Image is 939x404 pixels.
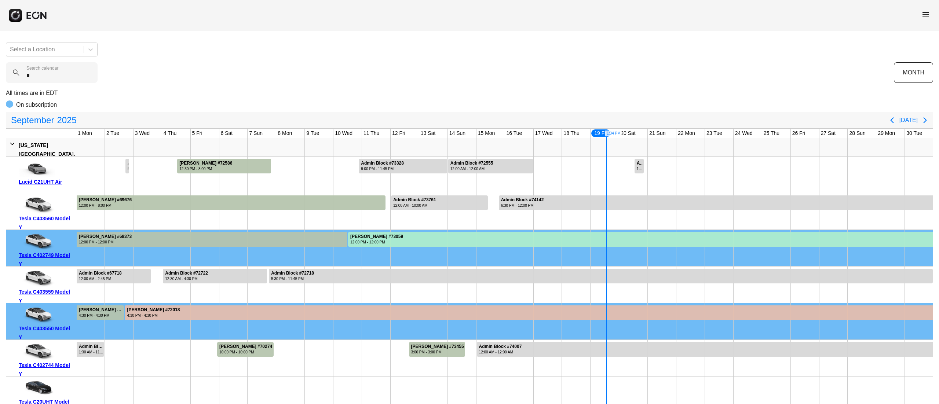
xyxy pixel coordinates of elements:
div: 12 Fri [391,129,407,138]
div: 12:30 PM - 9:00 PM [637,166,643,172]
div: Lucid C21UHT Air [19,177,73,186]
div: Rented for 30 days by Jared Rodman Current status is completed [76,230,348,247]
div: 3:00 PM - 3:00 PM [411,349,464,355]
div: 9 Tue [305,129,321,138]
div: 6 Sat [219,129,234,138]
div: Rented for 126 days by Admin Block Current status is rental [498,193,933,210]
div: Rented for 2 days by Kevin Galley Current status is completed [217,340,274,357]
div: Rented for 3 days by Admin Block Current status is rental [448,157,534,173]
span: September [10,113,55,128]
div: [PERSON_NAME] #72018 [127,307,180,313]
div: Rented for 4 days by Admin Block Current status is rental [358,157,447,173]
div: Tesla C403560 Model Y [19,214,73,232]
div: [PERSON_NAME] #70274 [219,344,272,349]
div: 4 Thu [162,129,178,138]
div: 1:30 AM - 11:45 PM [79,349,103,355]
img: car [19,306,55,324]
div: 5 Fri [191,129,204,138]
div: Rented for 4 days by Admin Block Current status is rental [162,267,267,283]
div: 14 Sun [448,129,467,138]
div: Rented for 24 days by Admin Block Current status is rental [76,267,151,283]
div: 25 Thu [762,129,781,138]
div: Admin Block #72722 [165,271,208,276]
div: 12:30 AM - 4:30 PM [165,276,208,282]
div: Rented for 4 days by Admin Block Current status is rental [391,193,488,210]
div: 13 Sat [419,129,437,138]
div: 1 Mon [76,129,94,138]
img: car [19,196,55,214]
div: 6:30 PM - 12:00 PM [501,203,544,208]
div: 21 Sun [648,129,667,138]
label: Search calendar [26,65,58,71]
div: Tesla C403550 Model Y [19,324,73,342]
div: [PERSON_NAME] #68373 [79,234,132,239]
div: 22 Mon [676,129,697,138]
div: Tesla C402744 Model Y [19,361,73,378]
div: 4:30 PM - 4:30 PM [79,313,123,318]
div: [PERSON_NAME] #69676 [79,197,132,203]
div: 16 Tue [505,129,524,138]
img: car [19,379,55,397]
button: Next page [918,113,932,128]
div: 9:00 PM - 11:45 PM [361,166,404,172]
div: Admin Block #74007 [479,344,522,349]
div: Rented for 2 days by Bryan Otten Current status is completed [409,340,466,357]
span: menu [921,10,930,19]
button: [DATE] [899,114,918,127]
div: 5:30 PM - 11:45 PM [271,276,314,282]
div: 18 Thu [562,129,581,138]
div: Rented for 1 days by Admin Block Current status is rental [125,157,129,173]
div: Admin Block #73761 [393,197,436,203]
div: Rented for 1 days by Admin Block Current status is rental [634,157,644,173]
span: 2025 [55,113,78,128]
div: 3 Wed [134,129,151,138]
div: 12:00 AM - 2:45 PM [79,276,122,282]
button: Previous page [885,113,899,128]
div: Admin Block #68405 [79,344,103,349]
div: 27 Sat [819,129,837,138]
div: 11 Thu [362,129,381,138]
div: Tesla C403559 Model Y [19,287,73,305]
p: On subscription [16,100,57,109]
div: 12:00 PM - 8:00 PM [79,203,132,208]
div: [PERSON_NAME] #68380 [79,307,123,313]
div: 7 Sun [248,129,264,138]
div: 12:00 PM - 12:00 PM [350,239,403,245]
div: [US_STATE][GEOGRAPHIC_DATA], [GEOGRAPHIC_DATA] [19,141,75,167]
button: MONTH [894,62,933,83]
div: Rented for 30 days by Abel Rios Current status is late [124,303,933,320]
div: Rented for 30 days by Abel Rios Current status is completed [76,303,124,320]
p: All times are in EDT [6,89,933,98]
div: Admin Block #74142 [501,197,544,203]
div: [PERSON_NAME] #73455 [411,344,464,349]
div: Rented for 30 days by Admin Block Current status is rental [476,340,933,357]
div: Admin Block #72718 [271,271,314,276]
div: Rented for 4 days by Admin Block Current status is rental [76,340,105,357]
div: 26 Fri [791,129,807,138]
button: September2025 [7,113,81,128]
div: 24 Wed [734,129,754,138]
div: 30 Tue [905,129,924,138]
div: 17 Wed [534,129,554,138]
div: [PERSON_NAME] #73059 [350,234,403,239]
img: car [19,342,55,361]
img: car [19,159,55,177]
div: 12:00 AM - 10:00 AM [393,203,436,208]
div: 12:00 AM - 12:00 AM [479,349,522,355]
div: 12:30 PM - 8:00 PM [179,166,232,172]
div: 12:00 AM - 12:00 AM [450,166,493,172]
div: Admin Block #74523 [637,161,643,166]
div: Rented for 30 days by Jared Rodman Current status is rental [348,230,933,247]
img: car [19,269,55,287]
div: Rented for 24 days by Admin Block Current status is rental [268,267,933,283]
div: Rented for 30 days by Evan Rubin Current status is completed [76,193,386,210]
div: 2 Tue [105,129,121,138]
div: Admin Block #73328 [361,161,404,166]
div: 10 Wed [333,129,354,138]
div: 29 Mon [876,129,896,138]
div: 15 Mon [476,129,497,138]
div: Admin Block #67718 [79,271,122,276]
div: 20 Sat [619,129,637,138]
